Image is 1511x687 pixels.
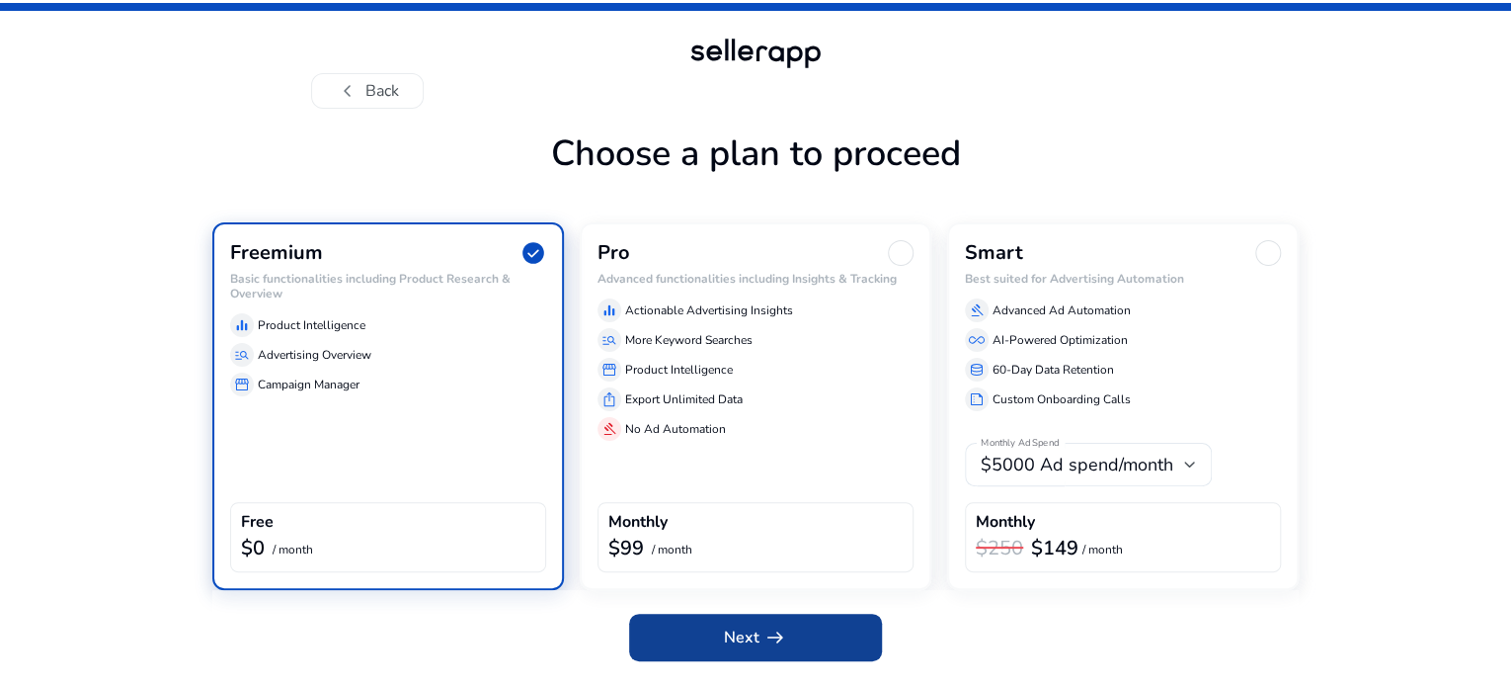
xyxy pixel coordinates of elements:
[993,331,1128,349] p: AI-Powered Optimization
[969,362,985,378] span: database
[336,79,359,103] span: chevron_left
[625,390,743,408] p: Export Unlimited Data
[520,240,546,266] span: check_circle
[258,316,365,334] p: Product Intelligence
[976,513,1035,532] h4: Monthly
[981,437,1059,451] mat-label: Monthly Ad Spend
[724,626,787,649] span: Next
[969,302,985,318] span: gavel
[241,535,265,561] b: $0
[212,132,1299,222] h1: Choose a plan to proceed
[976,537,1023,560] h3: $250
[230,272,546,301] h6: Basic functionalities including Product Research & Overview
[241,513,274,532] h4: Free
[993,390,1131,408] p: Custom Onboarding Calls
[597,241,630,265] h3: Pro
[234,317,250,333] span: equalizer
[273,544,313,557] p: / month
[969,391,985,407] span: summarize
[601,391,617,407] span: ios_share
[625,361,733,379] p: Product Intelligence
[993,301,1131,319] p: Advanced Ad Automation
[601,421,617,437] span: gavel
[258,346,371,364] p: Advertising Overview
[969,332,985,348] span: all_inclusive
[258,376,359,393] p: Campaign Manager
[230,241,323,265] h3: Freemium
[763,626,787,649] span: arrow_right_alt
[597,272,914,286] h6: Advanced functionalities including Insights & Tracking
[625,301,793,319] p: Actionable Advertising Insights
[601,362,617,378] span: storefront
[629,614,882,661] button: Nextarrow_right_alt
[1031,535,1078,561] b: $149
[965,241,1023,265] h3: Smart
[608,513,668,532] h4: Monthly
[981,453,1173,476] span: $5000 Ad spend/month
[965,272,1281,286] h6: Best suited for Advertising Automation
[993,361,1114,379] p: 60-Day Data Retention
[608,535,644,561] b: $99
[601,332,617,348] span: manage_search
[311,73,424,109] button: chevron_leftBack
[234,347,250,363] span: manage_search
[625,331,753,349] p: More Keyword Searches
[234,377,250,392] span: storefront
[601,302,617,318] span: equalizer
[1082,544,1123,557] p: / month
[625,420,726,438] p: No Ad Automation
[652,544,692,557] p: / month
